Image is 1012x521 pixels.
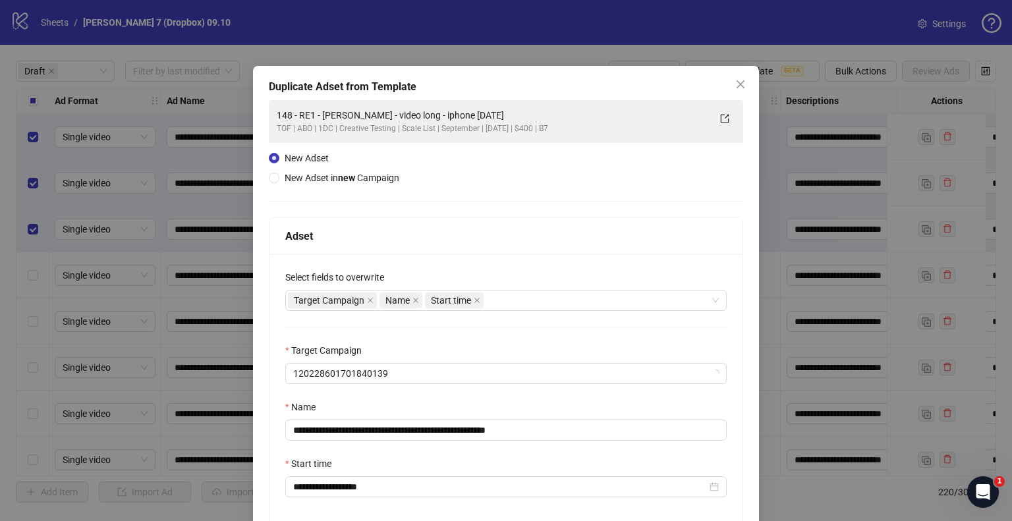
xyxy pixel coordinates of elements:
span: Start time [431,293,471,308]
span: loading [710,368,721,379]
label: Start time [285,456,340,471]
input: Name [285,420,727,441]
span: close [412,297,419,304]
span: 1 [994,476,1005,487]
iframe: Intercom live chat [967,476,999,508]
div: 148 - RE1 - [PERSON_NAME] - video long - iphone [DATE] [277,108,709,123]
span: close [474,297,480,304]
span: close [735,79,746,90]
input: Start time [293,480,707,494]
span: Name [385,293,410,308]
label: Target Campaign [285,343,370,358]
span: New Adset [285,153,329,163]
span: export [720,114,729,123]
label: Name [285,400,324,414]
span: New Adset in Campaign [285,173,399,183]
span: Target Campaign [294,293,364,308]
div: TOF | ABO | 1DC | Creative Testing | Scale List | September | [DATE] | $400 | B7 [277,123,709,135]
span: Name [379,292,422,308]
label: Select fields to overwrite [285,270,393,285]
span: 120228601701840139 [293,364,719,383]
button: Close [730,74,751,95]
span: Start time [425,292,484,308]
span: Target Campaign [288,292,377,308]
span: close [367,297,374,304]
strong: new [338,173,355,183]
div: Duplicate Adset from Template [269,79,743,95]
div: Adset [285,228,727,244]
